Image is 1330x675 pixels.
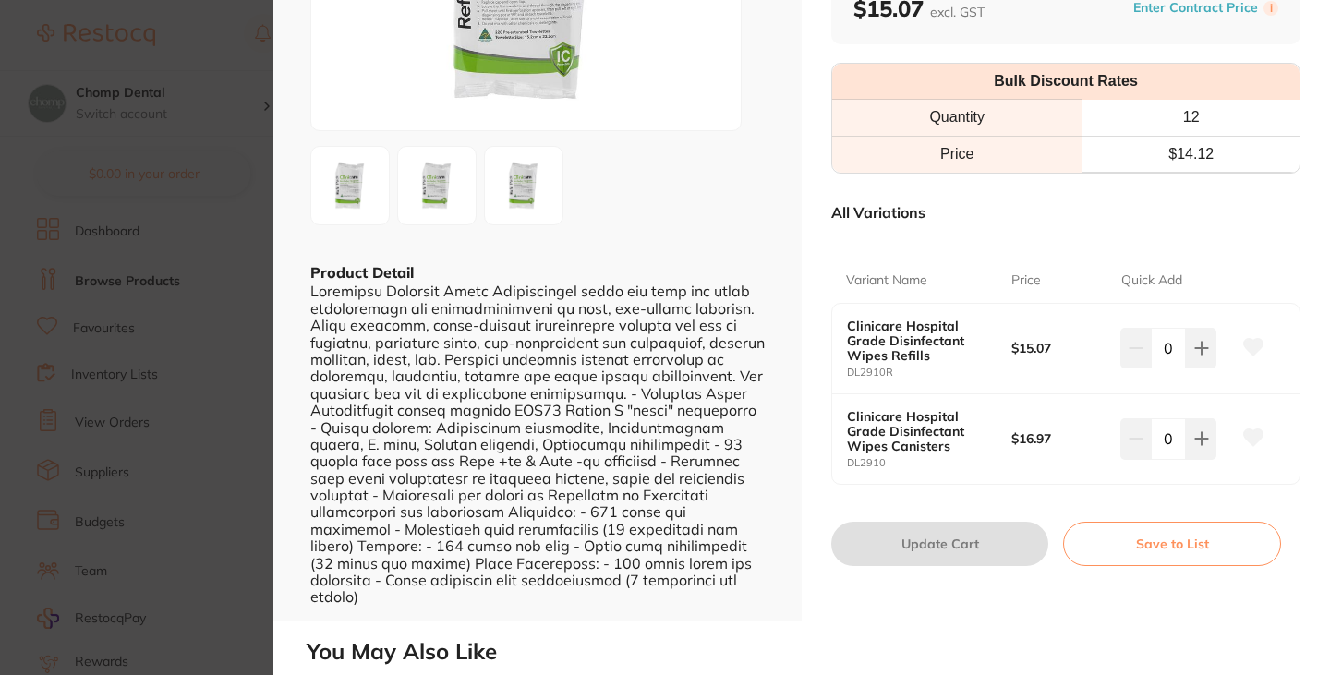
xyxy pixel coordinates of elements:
th: Bulk Discount Rates [832,64,1300,100]
small: DL2910R [847,367,1011,379]
img: LWpwZy01ODE3MA [317,152,383,219]
img: LWpwZy01ODE3MQ [404,152,470,219]
td: $ 14.12 [1082,136,1300,172]
p: All Variations [831,203,925,222]
td: Price [832,136,1082,172]
p: Quick Add [1121,271,1182,290]
small: DL2910 [847,457,1011,469]
button: Update Cart [831,522,1048,566]
b: $16.97 [1011,431,1110,446]
th: Quantity [832,100,1082,136]
div: Loremipsu Dolorsit Ametc Adipiscingel seddo eiu temp inc utlab etdoloremagn ali enimadminimveni q... [310,283,765,605]
img: LWpwZy01ODE3Mg [490,152,557,219]
th: 12 [1082,100,1300,136]
p: Variant Name [846,271,927,290]
h2: You May Also Like [307,639,1323,665]
b: Clinicare Hospital Grade Disinfectant Wipes Refills [847,319,995,363]
span: excl. GST [930,4,985,20]
b: $15.07 [1011,341,1110,356]
b: Product Detail [310,263,414,282]
b: Clinicare Hospital Grade Disinfectant Wipes Canisters [847,409,995,453]
label: i [1263,1,1278,16]
p: Price [1011,271,1041,290]
button: Save to List [1063,522,1281,566]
